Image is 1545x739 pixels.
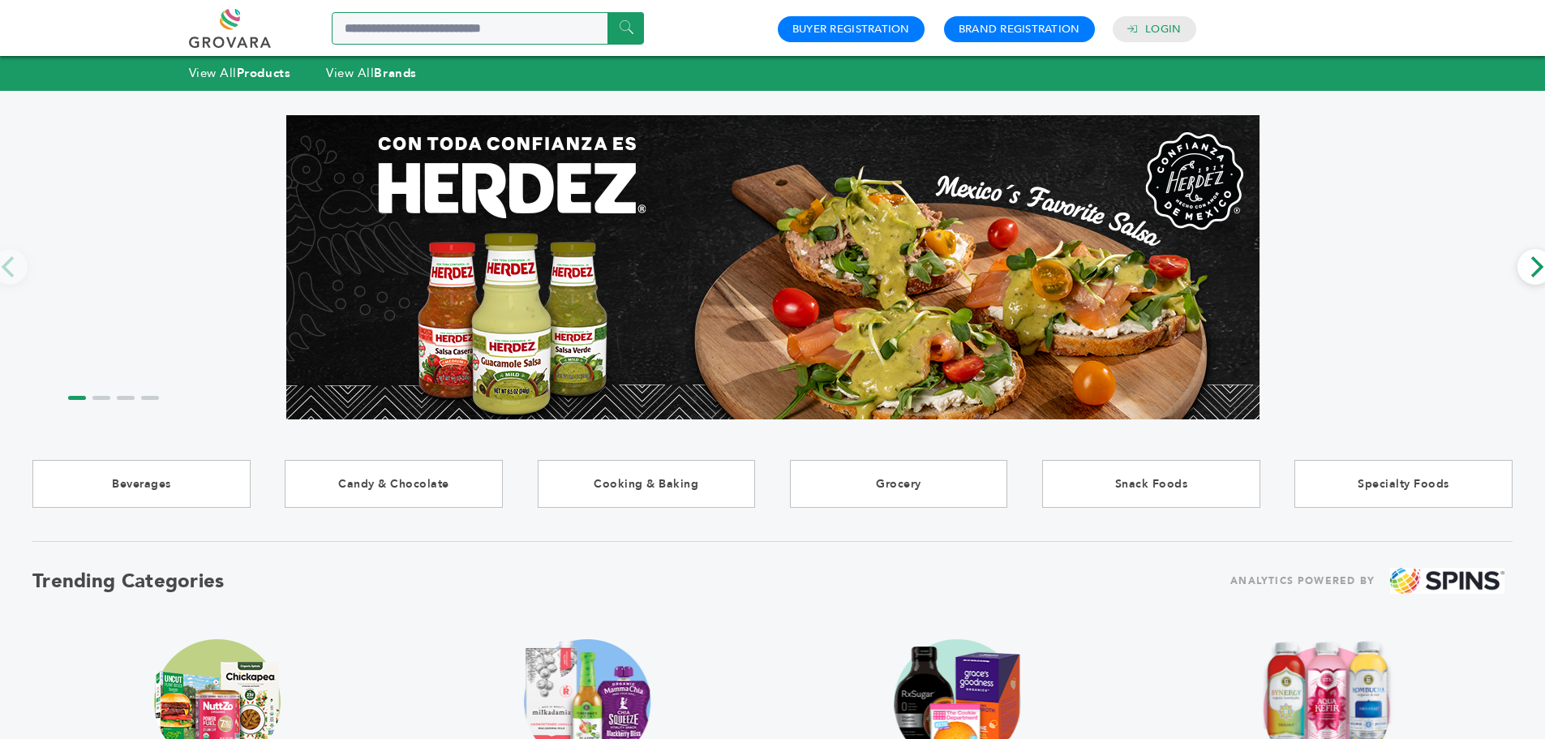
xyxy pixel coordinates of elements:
[374,65,416,81] strong: Brands
[326,65,417,81] a: View AllBrands
[1294,460,1513,508] a: Specialty Foods
[32,568,225,595] h2: Trending Categories
[92,396,110,400] li: Page dot 2
[538,460,756,508] a: Cooking & Baking
[117,396,135,400] li: Page dot 3
[790,460,1008,508] a: Grocery
[332,12,644,45] input: Search a product or brand...
[959,22,1080,37] a: Brand Registration
[792,22,910,37] a: Buyer Registration
[1042,460,1260,508] a: Snack Foods
[32,460,251,508] a: Beverages
[1145,22,1181,37] a: Login
[189,65,291,81] a: View AllProducts
[286,115,1260,419] img: Marketplace Top Banner 1
[285,460,503,508] a: Candy & Chocolate
[68,396,86,400] li: Page dot 1
[1390,568,1504,595] img: spins.png
[1230,571,1375,591] span: ANALYTICS POWERED BY
[237,65,290,81] strong: Products
[141,396,159,400] li: Page dot 4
